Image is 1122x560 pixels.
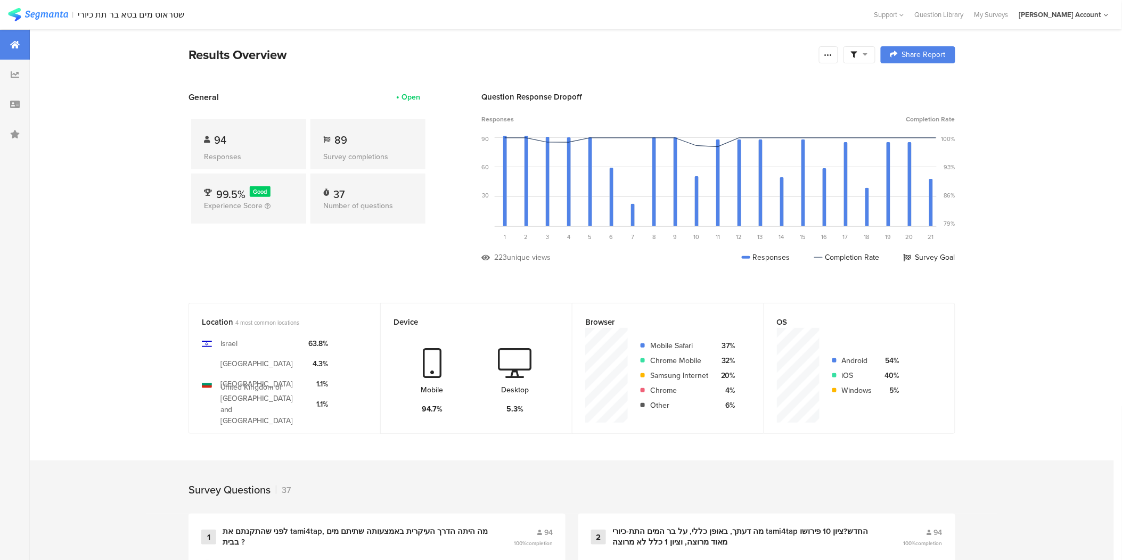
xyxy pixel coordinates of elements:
div: 100% [941,135,955,143]
span: 19 [886,233,891,241]
div: 32% [717,355,735,366]
div: Results Overview [189,45,814,64]
div: unique views [507,252,551,263]
span: Number of questions [323,200,393,211]
div: Windows [842,385,872,396]
span: General [189,91,219,103]
div: 223 [494,252,507,263]
div: | [72,9,74,21]
span: 15 [800,233,806,241]
div: Chrome Mobile [650,355,708,366]
div: [PERSON_NAME] Account [1019,10,1101,20]
div: Responses [742,252,790,263]
div: 2 [591,530,606,545]
div: Survey completions [323,151,413,162]
div: 1.1% [309,378,329,390]
div: 86% [944,191,955,200]
div: Responses [204,151,293,162]
div: 40% [881,370,899,381]
span: Responses [481,114,514,124]
span: 8 [652,233,656,241]
span: 17 [843,233,848,241]
div: Browser [585,316,733,328]
div: Mobile [421,384,444,396]
span: 100% [904,539,943,547]
div: OS [777,316,924,328]
span: 16 [822,233,828,241]
div: 30 [482,191,489,200]
div: 60 [481,163,489,171]
span: Share Report [902,51,946,59]
div: Android [842,355,872,366]
span: 11 [716,233,720,241]
div: 6% [717,400,735,411]
div: [GEOGRAPHIC_DATA] [220,378,293,390]
div: 94.7% [422,403,443,415]
div: 1.1% [309,399,329,410]
span: 4 most common locations [235,318,299,327]
span: 6 [610,233,613,241]
span: 10 [694,233,700,241]
div: 1 [201,530,216,545]
div: Other [650,400,708,411]
span: 94 [934,527,943,538]
div: Support [874,6,904,23]
span: 18 [864,233,870,241]
span: 1 [504,233,506,241]
div: 37 [276,484,291,496]
span: Experience Score [204,200,263,211]
div: Location [202,316,350,328]
div: 79% [944,219,955,228]
div: Open [402,92,420,103]
div: Chrome [650,385,708,396]
div: [GEOGRAPHIC_DATA] [220,358,293,369]
div: 63.8% [309,338,329,349]
div: Survey Goal [904,252,955,263]
a: My Surveys [969,10,1014,20]
span: 3 [546,233,549,241]
span: 94 [214,132,226,148]
div: 20% [717,370,735,381]
div: לפני שהתקנתם את tami4tap, מה היתה הדרך העיקרית באמצעותה שתיתם מים בבית ? [223,526,488,547]
div: United Kingdom of [GEOGRAPHIC_DATA] and [GEOGRAPHIC_DATA] [220,382,300,426]
img: segmanta logo [8,8,68,21]
span: 14 [779,233,784,241]
div: Mobile Safari [650,340,708,351]
span: 4 [567,233,570,241]
span: 99.5% [216,186,245,202]
span: 5 [588,233,592,241]
div: Completion Rate [814,252,880,263]
span: 13 [758,233,763,241]
div: Question Response Dropoff [481,91,955,103]
div: Survey Questions [189,482,271,498]
div: 5.3% [506,403,523,415]
div: iOS [842,370,872,381]
span: completion [526,539,553,547]
span: 12 [736,233,742,241]
a: Question Library [910,10,969,20]
div: 4.3% [309,358,329,369]
span: 20 [906,233,913,241]
span: 94 [544,527,553,538]
div: מה דעתך, באופן כללי, על בר המים התת-כיורי tami4tap החדש?ציון 10 פירושו מאוד מרוצה, וציון 1 כלל לא... [612,526,878,547]
span: 7 [631,233,634,241]
div: 37 [333,186,345,197]
div: 37% [717,340,735,351]
div: שטראוס מים בטא בר תת כיורי [78,10,185,20]
span: 2 [525,233,528,241]
div: Device [394,316,542,328]
div: 4% [717,385,735,396]
span: 21 [928,233,934,241]
span: completion [916,539,943,547]
div: 54% [881,355,899,366]
span: 89 [334,132,347,148]
span: 100% [514,539,553,547]
div: 5% [881,385,899,396]
div: 90 [481,135,489,143]
div: 93% [944,163,955,171]
div: Samsung Internet [650,370,708,381]
span: 9 [674,233,677,241]
span: Good [253,187,267,196]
